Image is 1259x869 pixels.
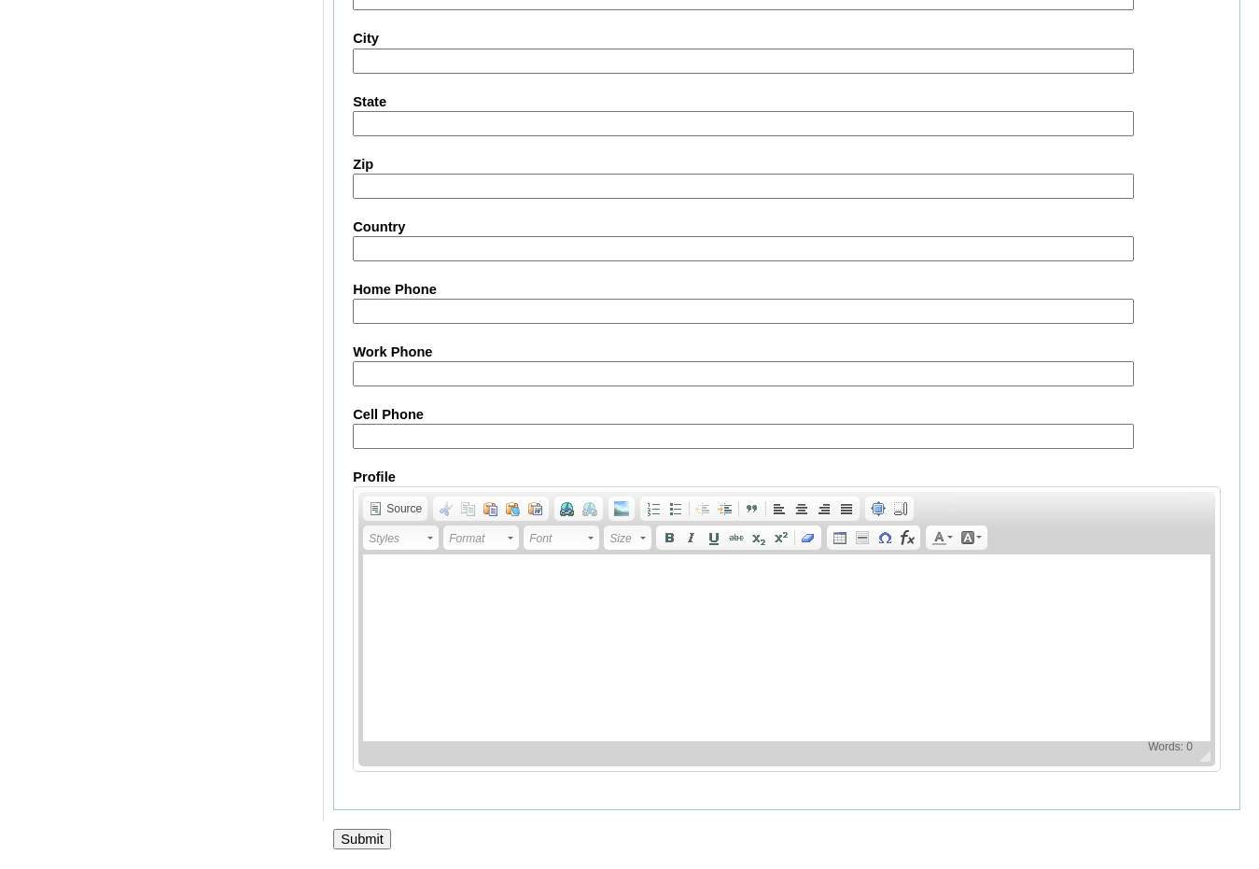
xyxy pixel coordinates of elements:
a: Size [604,526,651,550]
a: Decrease Indent [692,498,714,519]
a: Font [524,526,599,550]
a: Show Blocks [889,498,912,519]
a: Increase Indent [714,498,736,519]
a: Subscript [748,527,770,548]
a: Copy [457,498,480,519]
a: Add Image [610,498,633,519]
a: Styles [363,526,439,550]
a: Italic [680,527,703,548]
a: Cut [435,498,457,519]
a: Underline [703,527,725,548]
a: Text Color [928,527,957,548]
a: Paste as plain text [502,498,525,519]
a: Format [443,526,519,550]
a: Center [790,498,813,519]
a: Strike Through [725,527,748,548]
a: Paste from Word [525,498,547,519]
label: Country [353,217,1221,237]
span: Format [449,527,505,550]
label: State [353,92,1221,112]
span: Source [384,501,422,516]
a: Link [556,498,579,519]
a: Source [365,498,426,519]
a: Align Right [813,498,835,519]
span: Size [609,527,637,550]
a: Justify [835,498,858,519]
a: Insert/Remove Bulleted List [664,498,687,519]
label: Profile [353,468,1221,487]
a: Insert/Remove Numbered List [642,498,664,519]
a: Block Quote [741,498,763,519]
label: City [353,29,1221,49]
label: Home Phone [353,280,1221,300]
span: Resize [1188,750,1210,762]
label: Zip [353,155,1221,175]
span: Font [529,527,585,550]
div: Statistics [1144,739,1196,753]
input: Submit [333,829,391,849]
a: Background Color [957,527,986,548]
a: Bold [658,527,680,548]
a: Paste [480,498,502,519]
a: Insert Special Character [874,527,896,548]
label: Cell Phone [353,405,1221,425]
iframe: Rich Text Editor, AboutMe [363,554,1210,741]
a: Table [829,527,851,548]
a: Insert Equation [896,527,918,548]
span: Styles [369,527,425,550]
a: Superscript [770,527,792,548]
a: Insert Horizontal Line [851,527,874,548]
a: Align Left [768,498,790,519]
a: Maximize [867,498,889,519]
a: Unlink [579,498,601,519]
a: Remove Format [797,527,819,548]
span: Words: 0 [1144,739,1196,753]
label: Work Phone [353,343,1221,362]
